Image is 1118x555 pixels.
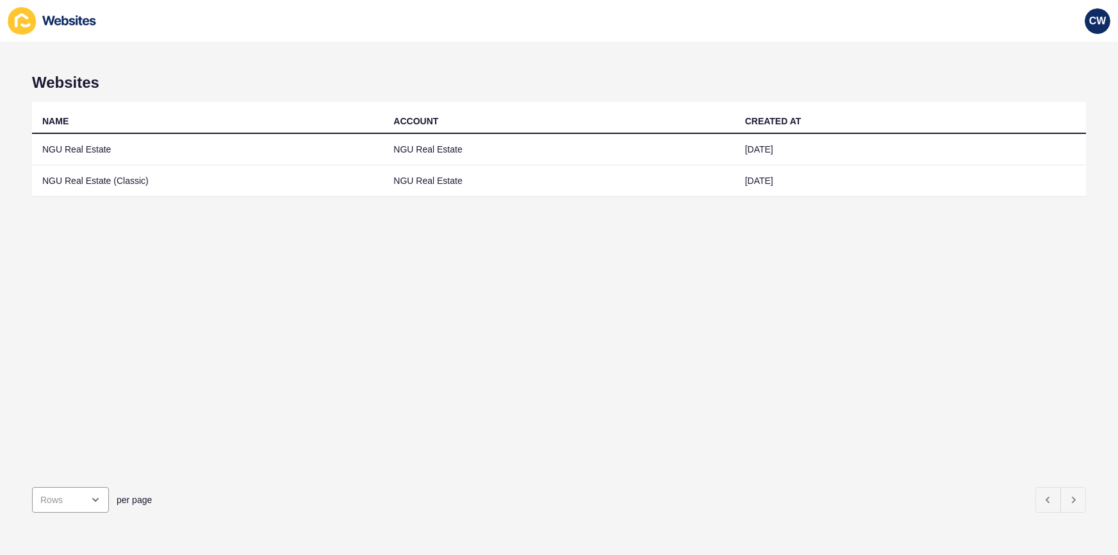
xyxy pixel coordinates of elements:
span: per page [117,493,152,506]
td: NGU Real Estate [383,134,734,165]
div: ACCOUNT [393,115,438,128]
td: [DATE] [735,134,1086,165]
td: NGU Real Estate [32,134,383,165]
div: open menu [32,487,109,513]
td: NGU Real Estate (Classic) [32,165,383,197]
div: CREATED AT [745,115,802,128]
td: NGU Real Estate [383,165,734,197]
span: CW [1089,15,1106,28]
td: [DATE] [735,165,1086,197]
div: NAME [42,115,69,128]
h1: Websites [32,74,1086,92]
